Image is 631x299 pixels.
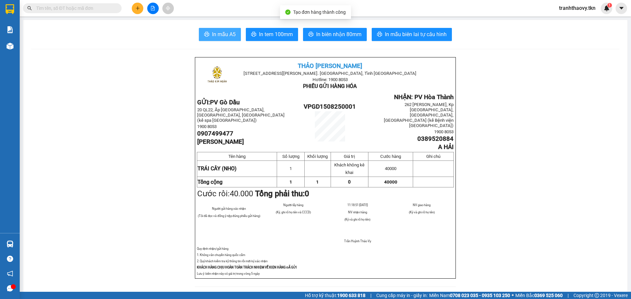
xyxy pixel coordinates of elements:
span: message [7,285,13,291]
sup: 1 [607,3,612,8]
span: Số lượng [282,154,299,159]
span: 0389520884 [417,135,454,142]
span: (Ký và ghi rõ họ tên) [409,210,435,214]
span: printer [251,32,256,38]
span: A HẢI [438,143,454,151]
button: printerIn mẫu A5 [199,28,241,41]
span: 262 [PERSON_NAME], Kp [GEOGRAPHIC_DATA], [GEOGRAPHIC_DATA], [GEOGRAPHIC_DATA] (kế Bệnh viện [GEOG... [384,102,454,128]
span: Ghi chú [426,154,440,159]
span: TRÁI CÂY (NHO) [198,165,237,172]
button: aim [162,3,174,14]
span: Lưu ý: biên nhận này có giá trị trong vòng 5 ngày [197,272,260,275]
span: (Tôi đã đọc và đồng ý nộp đúng phiếu gửi hàng) [198,214,260,218]
span: NV giao hàng [413,203,431,207]
button: caret-down [616,3,627,14]
strong: KHÁCH HÀNG CHỊU HOÀN TOÀN TRÁCH NHIỆM VỀ KIỆN HÀNG ĐÃ GỬI [197,266,297,269]
span: 0907499477 [197,130,233,137]
span: Cước rồi: [197,189,309,198]
span: aim [166,6,170,11]
button: printerIn tem 100mm [246,28,298,41]
button: plus [132,3,143,14]
span: notification [7,270,13,277]
span: 1900 8053 [434,129,454,134]
span: 40000 [384,180,397,184]
span: Quy định nhận/gửi hàng [197,247,228,250]
img: warehouse-icon [7,241,13,247]
span: search [27,6,32,11]
span: copyright [595,293,599,298]
span: Miền Nam [429,292,510,299]
strong: 0369 525 060 [534,293,563,298]
span: 1 [316,180,319,184]
span: Khách không kê khai [334,162,364,175]
button: printerIn mẫu biên lai tự cấu hình [372,28,452,41]
span: plus [135,6,140,11]
span: 11:18:51 [DATE] [347,203,368,207]
span: 1 [290,180,292,184]
span: question-circle [7,256,13,262]
span: In mẫu A5 [212,30,236,38]
span: 20 QL22, Ấp [GEOGRAPHIC_DATA], [GEOGRAPHIC_DATA], [GEOGRAPHIC_DATA] (kế spa [GEOGRAPHIC_DATA]) [197,107,285,123]
img: solution-icon [7,26,13,33]
span: 40000 [385,166,396,171]
span: check-circle [285,10,291,15]
span: caret-down [619,5,624,11]
span: (Ký và ghi rõ họ tên) [344,218,370,221]
span: VPGD1508250001 [304,103,356,110]
span: Tên hàng [228,154,245,159]
span: Miền Bắc [515,292,563,299]
strong: GỬI: [197,99,240,106]
img: logo [201,59,233,92]
span: Trần Huỳnh Thảo Vy [344,239,371,243]
strong: Tổng cộng [198,179,222,185]
span: printer [377,32,382,38]
strong: 0708 023 035 - 0935 103 250 [450,293,510,298]
input: Tìm tên, số ĐT hoặc mã đơn [36,5,114,12]
span: 40.000 [230,189,253,198]
span: Hỗ trợ kỹ thuật: [305,292,365,299]
span: 1 [290,166,292,171]
span: 1. Không vân chuyển hàng quốc cấm [197,253,245,257]
button: printerIn biên nhận 80mm [303,28,367,41]
span: Cung cấp máy in - giấy in: [376,292,428,299]
span: (Ký, ghi rõ họ tên và CCCD) [276,210,311,214]
span: 1900 8053 [197,124,217,129]
span: NHẬN: PV Hòa Thành [394,94,454,101]
span: printer [308,32,314,38]
img: icon-new-feature [604,5,610,11]
span: | [568,292,569,299]
span: [PERSON_NAME] [197,138,244,145]
span: Giá trị [344,154,355,159]
span: tranhthaovy.tkn [554,4,601,12]
span: In biên nhận 80mm [316,30,362,38]
span: Tạo đơn hàng thành công [293,10,346,15]
img: logo-vxr [6,4,14,14]
span: PHIẾU GỬI HÀNG HÓA [303,83,357,89]
span: | [370,292,371,299]
span: Khối lượng [307,154,328,159]
span: 0 [305,189,309,198]
span: 2. Quý khách kiểm tra kỹ thông tin rồi mới ký xác nhận [197,259,268,263]
strong: Tổng phải thu: [255,189,309,198]
span: PV Gò Dầu [210,99,240,106]
span: Hotline: 1900 8053 [313,77,348,82]
span: [STREET_ADDRESS][PERSON_NAME]. [GEOGRAPHIC_DATA], Tỉnh [GEOGRAPHIC_DATA] [244,71,416,76]
span: file-add [151,6,155,11]
span: Người gửi hàng xác nhận [212,207,246,210]
span: THẢO [PERSON_NAME] [298,62,362,70]
strong: 1900 633 818 [337,293,365,298]
span: Người lấy hàng [283,203,303,207]
span: Cước hàng [380,154,401,159]
span: ⚪️ [512,294,514,297]
span: printer [204,32,209,38]
button: file-add [147,3,159,14]
img: warehouse-icon [7,43,13,50]
span: In mẫu biên lai tự cấu hình [385,30,447,38]
span: In tem 100mm [259,30,293,38]
span: NV nhận hàng [348,210,367,214]
span: 1 [608,3,611,8]
span: 0 [348,179,351,184]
